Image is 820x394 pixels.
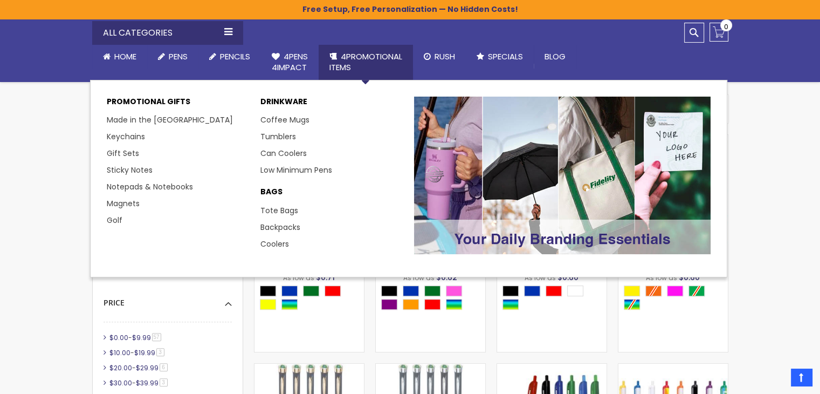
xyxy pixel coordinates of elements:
[260,148,307,159] a: Can Coolers
[107,114,233,125] a: Made in the [GEOGRAPHIC_DATA]
[107,215,122,226] a: Golf
[152,333,161,341] span: 57
[624,286,640,296] div: Neon Yellow
[303,286,319,296] div: Green
[316,272,335,283] span: $0.71
[109,363,132,372] span: $20.00
[260,286,276,296] div: Black
[567,286,583,296] div: White
[254,363,364,372] a: Garland® USA Made Recycled Hefty High Gloss Gold Accents Metal Twist Pen
[260,286,364,313] div: Select A Color
[281,286,298,296] div: Blue
[731,365,820,394] iframe: Google Customer Reviews
[283,273,314,282] span: As low as
[261,45,319,80] a: 4Pens4impact
[109,348,130,357] span: $10.00
[107,165,153,175] a: Sticky Notes
[624,286,728,313] div: Select A Color
[136,363,159,372] span: $29.99
[488,51,523,62] span: Specials
[403,286,419,296] div: Blue
[260,205,298,216] a: Tote Bags
[107,148,139,159] a: Gift Sets
[156,348,164,356] span: 3
[403,273,435,282] span: As low as
[667,286,683,296] div: Neon Pink
[104,290,232,308] div: Price
[134,348,155,357] span: $19.99
[260,131,296,142] a: Tumblers
[325,286,341,296] div: Red
[376,363,485,372] a: Garland® USA Made Recycled Hefty High Gloss Chrome Accents Metal Twist Pen
[114,51,136,62] span: Home
[109,378,132,388] span: $30.00
[435,51,455,62] span: Rush
[414,97,711,255] img: Promotional-Pens
[107,363,171,372] a: $20.00-$29.996
[525,273,556,282] span: As low as
[381,286,485,313] div: Select A Color
[220,51,250,62] span: Pencils
[557,272,578,283] span: $0.60
[436,272,457,283] span: $0.62
[260,114,309,125] a: Coffee Mugs
[329,51,402,73] span: 4PROMOTIONAL ITEMS
[107,198,140,209] a: Magnets
[260,97,403,112] a: DRINKWARE
[618,363,728,372] a: Rally Value Ballpoint Click Stick Pen - Full Color Imprint
[260,187,403,202] a: BAGS
[272,51,308,73] span: 4Pens 4impact
[260,299,276,310] div: Yellow
[403,299,419,310] div: Orange
[260,239,289,249] a: Coolers
[545,51,566,62] span: Blog
[724,22,728,32] span: 0
[524,286,540,296] div: Blue
[497,363,607,372] a: RePen™ - USA Recycled Water Bottle (rPET) Rectractable Custom Pen
[92,45,147,69] a: Home
[546,286,562,296] div: Red
[260,222,300,233] a: Backpacks
[281,299,298,310] div: Assorted
[446,286,462,296] div: Pink
[319,45,413,80] a: 4PROMOTIONALITEMS
[107,131,145,142] a: Keychains
[679,272,700,283] span: $0.60
[502,286,519,296] div: Black
[107,333,165,342] a: $0.00-$9.9957
[646,273,677,282] span: As low as
[381,299,397,310] div: Purple
[92,21,243,45] div: All Categories
[709,23,728,42] a: 0
[107,181,193,192] a: Notepads & Notebooks
[446,299,462,310] div: Assorted
[424,286,440,296] div: Green
[107,348,168,357] a: $10.00-$19.993
[132,333,151,342] span: $9.99
[502,299,519,310] div: Assorted
[136,378,159,388] span: $39.99
[466,45,534,69] a: Specials
[381,286,397,296] div: Black
[424,299,440,310] div: Red
[147,45,198,69] a: Pens
[107,97,250,112] p: Promotional Gifts
[107,378,171,388] a: $30.00-$39.993
[198,45,261,69] a: Pencils
[109,333,128,342] span: $0.00
[534,45,576,69] a: Blog
[169,51,188,62] span: Pens
[160,363,168,371] span: 6
[413,45,466,69] a: Rush
[260,165,332,175] a: Low Minimum Pens
[502,286,607,313] div: Select A Color
[160,378,168,386] span: 3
